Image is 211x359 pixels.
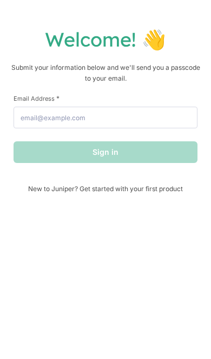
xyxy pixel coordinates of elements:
[11,62,200,83] p: Submit your information below and we'll send you a passcode to your email.
[56,94,60,102] span: This field is required.
[11,27,200,51] h1: Welcome! 👋
[14,107,197,128] input: email@example.com
[14,94,197,102] label: Email Address
[14,185,197,193] span: New to Juniper? Get started with your first product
